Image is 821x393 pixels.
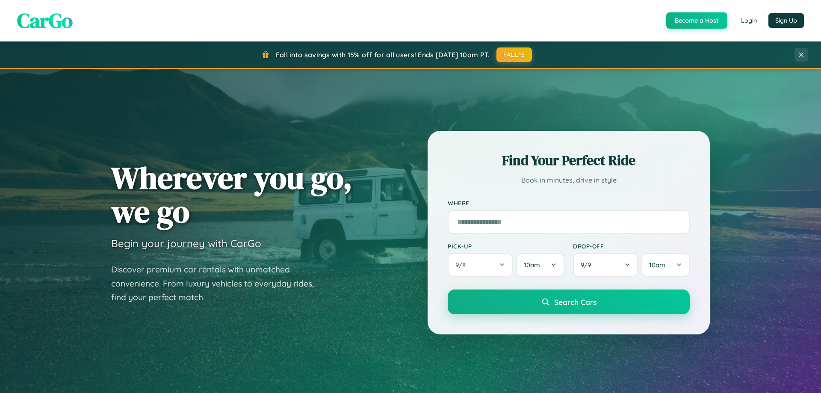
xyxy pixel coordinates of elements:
[649,261,665,269] span: 10am
[448,199,690,207] label: Where
[111,237,261,250] h3: Begin your journey with CarGo
[448,253,513,277] button: 9/8
[768,13,804,28] button: Sign Up
[448,290,690,314] button: Search Cars
[641,253,690,277] button: 10am
[448,174,690,186] p: Book in minutes, drive in style
[496,47,532,62] button: FALL15
[17,6,73,35] span: CarGo
[524,261,540,269] span: 10am
[111,263,325,304] p: Discover premium car rentals with unmatched convenience. From luxury vehicles to everyday rides, ...
[111,161,352,228] h1: Wherever you go, we go
[666,12,727,29] button: Become a Host
[734,13,764,28] button: Login
[573,242,690,250] label: Drop-off
[448,242,564,250] label: Pick-up
[581,261,595,269] span: 9 / 9
[516,253,564,277] button: 10am
[448,151,690,170] h2: Find Your Perfect Ride
[455,261,470,269] span: 9 / 8
[554,297,597,307] span: Search Cars
[276,50,490,59] span: Fall into savings with 15% off for all users! Ends [DATE] 10am PT.
[573,253,638,277] button: 9/9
